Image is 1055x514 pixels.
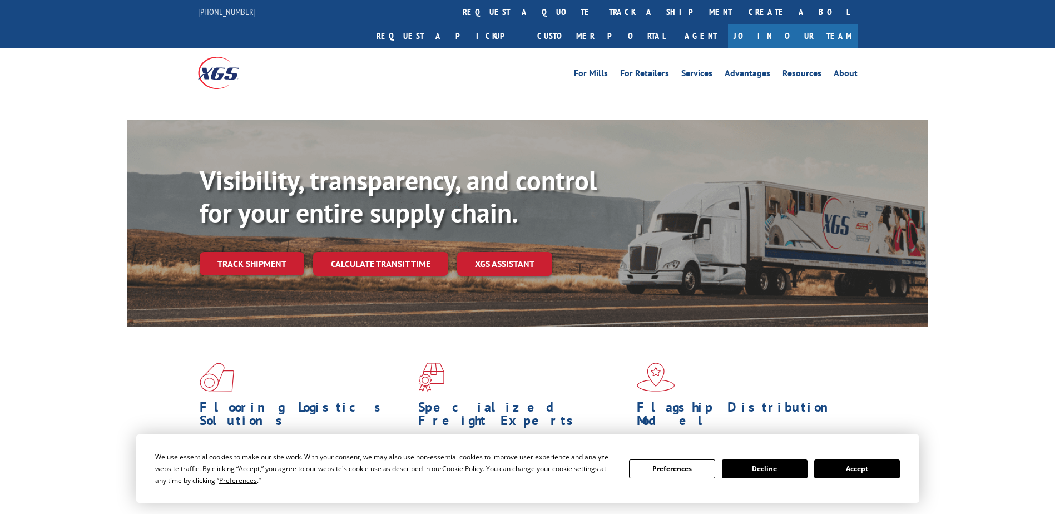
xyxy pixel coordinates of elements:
[457,252,552,276] a: XGS ASSISTANT
[368,24,529,48] a: Request a pickup
[200,163,597,230] b: Visibility, transparency, and control for your entire supply chain.
[200,433,409,472] span: As an industry carrier of choice, XGS has brought innovation and dedication to flooring logistics...
[673,24,728,48] a: Agent
[418,363,444,392] img: xgs-icon-focused-on-flooring-red
[136,434,919,503] div: Cookie Consent Prompt
[200,252,304,275] a: Track shipment
[834,69,858,81] a: About
[725,69,770,81] a: Advantages
[418,433,628,482] p: From 123 overlength loads to delicate cargo, our experienced staff knows the best way to move you...
[814,459,900,478] button: Accept
[620,69,669,81] a: For Retailers
[155,451,616,486] div: We use essential cookies to make our site work. With your consent, we may also use non-essential ...
[529,24,673,48] a: Customer Portal
[681,69,712,81] a: Services
[637,433,841,459] span: Our agile distribution network gives you nationwide inventory management on demand.
[200,363,234,392] img: xgs-icon-total-supply-chain-intelligence-red
[200,401,410,433] h1: Flooring Logistics Solutions
[418,401,628,433] h1: Specialized Freight Experts
[574,69,608,81] a: For Mills
[637,401,847,433] h1: Flagship Distribution Model
[637,363,675,392] img: xgs-icon-flagship-distribution-model-red
[313,252,448,276] a: Calculate transit time
[782,69,821,81] a: Resources
[722,459,808,478] button: Decline
[219,476,257,485] span: Preferences
[198,6,256,17] a: [PHONE_NUMBER]
[728,24,858,48] a: Join Our Team
[629,459,715,478] button: Preferences
[442,464,483,473] span: Cookie Policy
